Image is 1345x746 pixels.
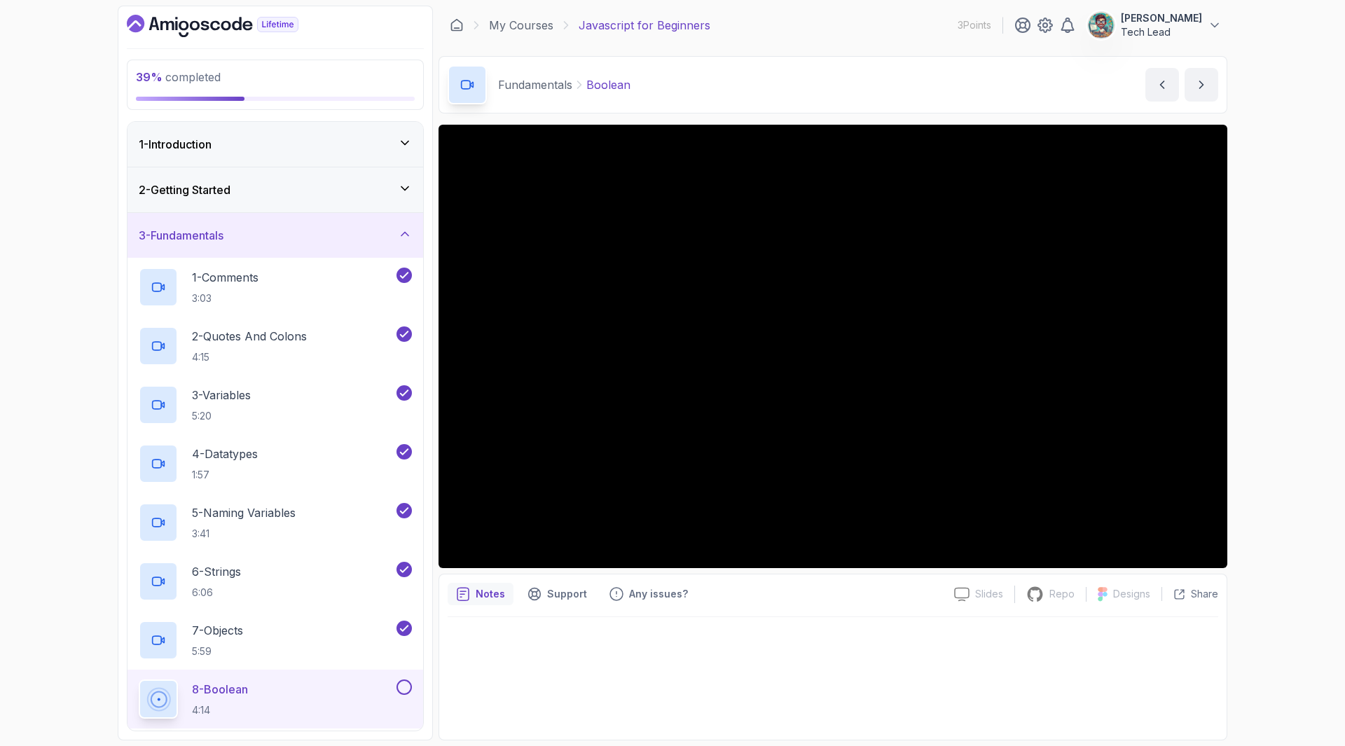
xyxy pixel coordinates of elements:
button: user profile image[PERSON_NAME]Tech Lead [1087,11,1222,39]
button: Feedback button [601,583,696,605]
p: Notes [476,587,505,601]
button: 6-Strings6:06 [139,562,412,601]
p: Fundamentals [498,76,572,93]
p: Boolean [586,76,630,93]
h3: 3 - Fundamentals [139,227,223,244]
button: 8-Boolean4:14 [139,679,412,719]
button: 3-Variables5:20 [139,385,412,424]
p: Any issues? [629,587,688,601]
a: Dashboard [127,15,331,37]
button: 3-Fundamentals [127,213,423,258]
p: 5:59 [192,644,243,658]
p: 6 - Strings [192,563,241,580]
p: 3 - Variables [192,387,251,403]
p: 5 - Naming Variables [192,504,296,521]
h3: 2 - Getting Started [139,181,230,198]
p: 2 - Quotes And Colons [192,328,307,345]
button: 2-Getting Started [127,167,423,212]
p: 1:57 [192,468,258,482]
p: 4:15 [192,350,307,364]
button: 4-Datatypes1:57 [139,444,412,483]
p: 3:41 [192,527,296,541]
button: Share [1161,587,1218,601]
button: 2-Quotes And Colons4:15 [139,326,412,366]
button: 1-Comments3:03 [139,268,412,307]
p: 1 - Comments [192,269,258,286]
a: Dashboard [450,18,464,32]
p: Tech Lead [1121,25,1202,39]
button: notes button [448,583,513,605]
button: 1-Introduction [127,122,423,167]
button: 7-Objects5:59 [139,621,412,660]
button: 5-Naming Variables3:41 [139,503,412,542]
img: user profile image [1088,12,1115,39]
p: Share [1191,587,1218,601]
button: previous content [1145,68,1179,102]
p: 6:06 [192,586,241,600]
button: next content [1185,68,1218,102]
p: 8 - Boolean [192,681,248,698]
p: 5:20 [192,409,251,423]
p: Designs [1113,587,1150,601]
p: [PERSON_NAME] [1121,11,1202,25]
p: Support [547,587,587,601]
iframe: 8 - Boolean [439,125,1227,568]
p: Slides [975,587,1003,601]
span: completed [136,70,221,84]
p: Javascript for Beginners [579,17,710,34]
p: 3 Points [958,18,991,32]
p: 4 - Datatypes [192,445,258,462]
span: 39 % [136,70,163,84]
p: 7 - Objects [192,622,243,639]
p: 4:14 [192,703,248,717]
a: My Courses [489,17,553,34]
p: 3:03 [192,291,258,305]
p: Repo [1049,587,1075,601]
h3: 1 - Introduction [139,136,212,153]
button: Support button [519,583,595,605]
